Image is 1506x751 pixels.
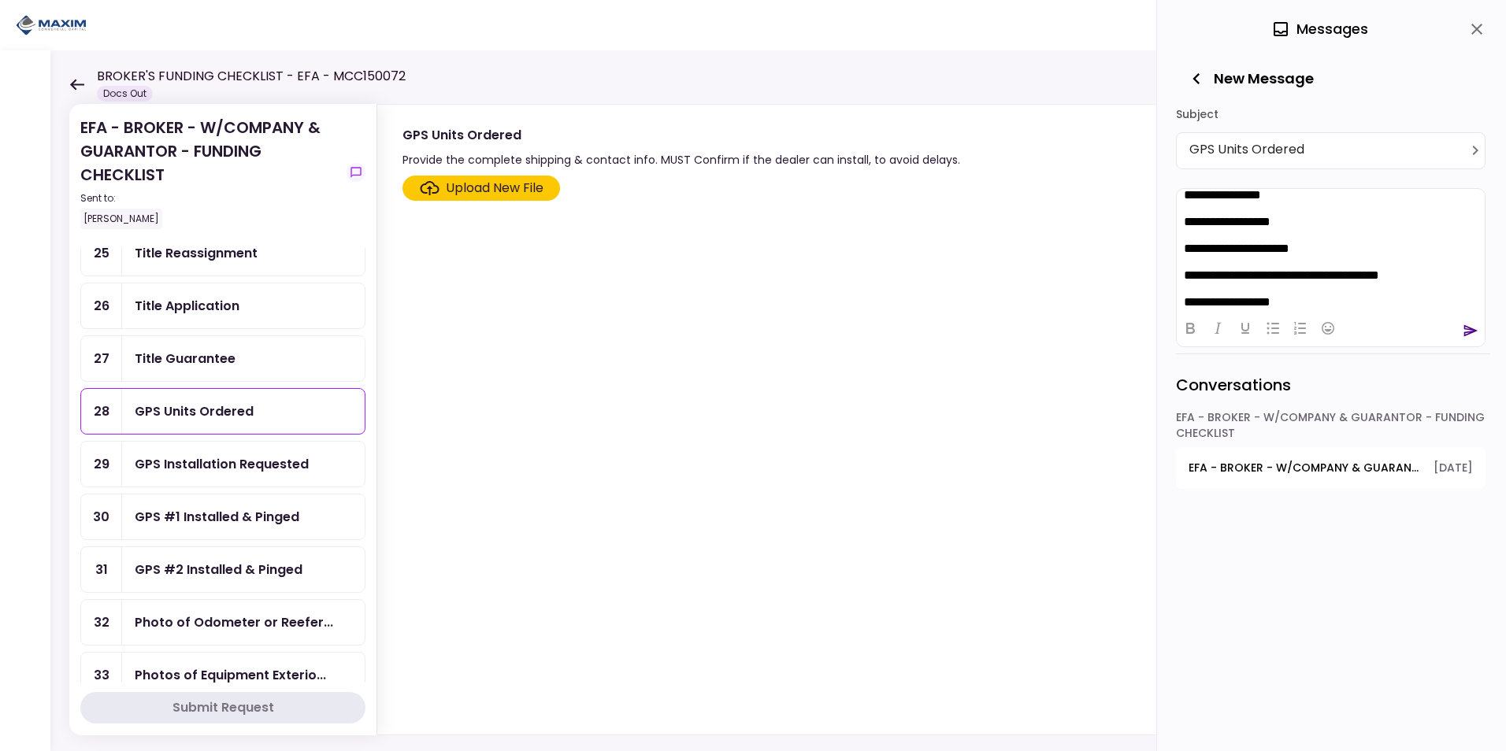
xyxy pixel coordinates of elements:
[80,388,365,435] a: 28GPS Units Ordered
[16,13,87,37] img: Partner icon
[80,283,365,329] a: 26Title Application
[80,599,365,646] a: 32Photo of Odometer or Reefer hours
[80,546,365,593] a: 31GPS #2 Installed & Pinged
[1463,323,1478,339] button: send
[81,653,122,697] div: 33
[80,692,365,723] button: Submit Request
[80,191,340,205] div: Sent to:
[1176,102,1486,126] div: Subject
[1176,353,1490,409] div: Conversations
[81,283,122,328] div: 26
[80,209,162,229] div: [PERSON_NAME]
[1176,58,1326,99] button: New Message
[135,612,333,632] div: Photo of Odometer or Reefer hours
[135,454,309,474] div: GPS Installation Requested
[1232,317,1259,339] button: Underline
[80,335,365,382] a: 27Title Guarantee
[1259,317,1286,339] button: Bullet list
[402,150,960,169] div: Provide the complete shipping & contact info. MUST Confirm if the dealer can install, to avoid de...
[1189,139,1478,162] div: GPS Units Ordered
[1463,16,1490,43] button: close
[446,179,543,198] div: Upload New File
[1189,460,1423,476] span: EFA - BROKER - W/COMPANY & GUARANTOR - FUNDING CHECKLIST - Dealer's Final Invoice
[80,652,365,698] a: 33Photos of Equipment Exterior
[1176,409,1486,447] div: EFA - BROKER - W/COMPANY & GUARANTOR - FUNDING CHECKLIST
[1271,17,1368,41] div: Messages
[81,442,122,486] div: 29
[135,560,302,579] div: GPS #2 Installed & Pinged
[81,336,122,381] div: 27
[135,401,254,421] div: GPS Units Ordered
[1434,460,1473,476] span: [DATE]
[80,116,340,229] div: EFA - BROKER - W/COMPANY & GUARANTOR - FUNDING CHECKLIST
[1177,189,1485,309] iframe: Rich Text Area
[402,176,560,201] span: Click here to upload the required document
[81,389,122,434] div: 28
[135,296,239,316] div: Title Application
[172,698,274,717] div: Submit Request
[1204,317,1231,339] button: Italic
[80,441,365,487] a: 29GPS Installation Requested
[135,507,299,527] div: GPS #1 Installed & Pinged
[1176,447,1486,489] button: open-conversation
[135,665,326,685] div: Photos of Equipment Exterior
[1315,317,1341,339] button: Emojis
[97,67,406,86] h1: BROKER'S FUNDING CHECKLIST - EFA - MCC150072
[81,494,122,539] div: 30
[376,104,1474,735] div: GPS Units OrderedProvide the complete shipping & contact info. MUST Confirm if the dealer can ins...
[97,86,153,102] div: Docs Out
[80,230,365,276] a: 25Title Reassignment
[402,125,960,145] div: GPS Units Ordered
[135,349,236,368] div: Title Guarantee
[135,243,258,263] div: Title Reassignment
[1177,317,1204,339] button: Bold
[81,231,122,276] div: 25
[347,163,365,182] button: show-messages
[81,600,122,645] div: 32
[80,494,365,540] a: 30GPS #1 Installed & Pinged
[81,547,122,592] div: 31
[1287,317,1314,339] button: Numbered list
